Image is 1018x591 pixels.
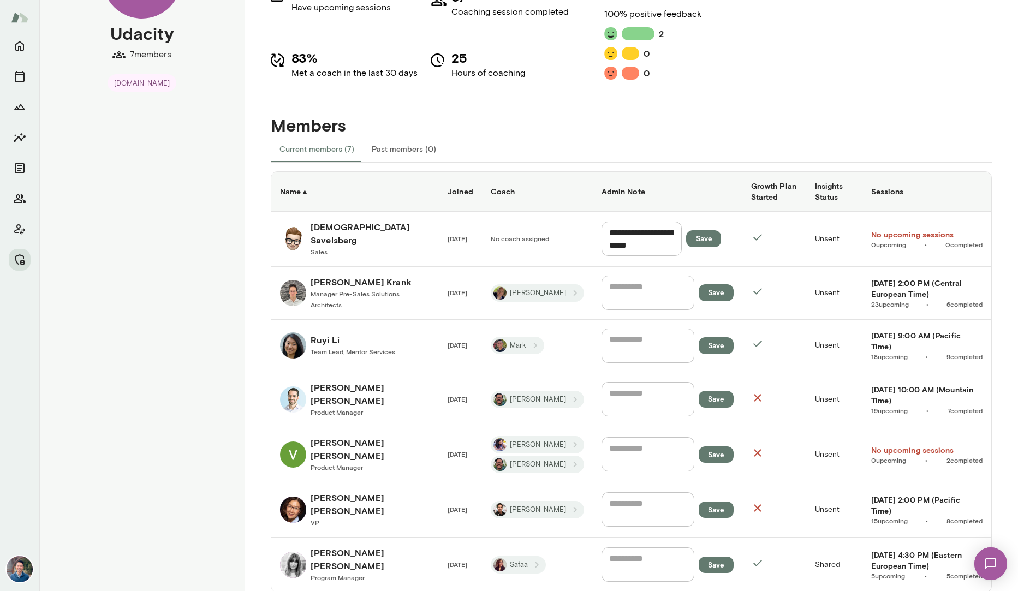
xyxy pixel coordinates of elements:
h6: 0 [644,47,650,60]
img: Alex Yu [7,556,33,582]
div: Aradhana Goel[PERSON_NAME] [491,436,584,453]
td: Unsent [806,482,862,538]
h6: [DATE] 2:00 PM (Central European Time) [871,278,983,300]
span: [PERSON_NAME] [503,288,573,299]
span: • [871,516,983,525]
h6: Ruyi Li [311,333,395,347]
button: Sessions [9,65,31,87]
span: [DATE] [448,395,467,403]
span: Product Manager [311,408,363,416]
h6: Insights Status [815,181,854,202]
img: Mike Valdez Landeros [493,458,507,471]
a: 0upcoming [871,240,906,249]
span: 0 upcoming [871,456,906,464]
span: • [871,406,983,415]
button: Save [699,284,734,301]
h6: Growth Plan Started [751,181,797,202]
td: Unsent [806,372,862,427]
a: Ruyi LiRuyi LiTeam Lead, Mentor Services [280,332,430,359]
span: VP [311,518,319,526]
h6: [DATE] 9:00 AM (Pacific Time) [871,330,983,352]
p: 100 % positive feedback [604,8,701,21]
h6: [DATE] 2:00 PM (Pacific Time) [871,494,983,516]
span: Product Manager [311,463,363,471]
a: Philipp Krank[PERSON_NAME] KrankManager Pre-Sales Solutions Architects [280,276,430,311]
button: Growth Plan [9,96,31,118]
td: Unsent [806,267,862,320]
span: • [871,352,983,361]
span: 15 upcoming [871,516,908,525]
h6: No upcoming sessions [871,229,983,240]
button: Client app [9,218,31,240]
span: [DATE] [448,450,467,458]
button: Save [699,391,734,408]
a: [DATE] 4:30 PM (Eastern European Time) [871,550,983,571]
span: 23 upcoming [871,300,909,308]
img: Safaa Khairalla [493,558,507,571]
a: 23upcoming [871,300,909,308]
span: 0 completed [945,240,983,249]
h6: Joined [448,186,473,197]
span: • [871,571,983,580]
img: Ruyi Li [280,332,306,359]
img: Philipp Krank [280,280,306,306]
button: Insights [9,127,31,148]
div: Mike Valdez Landeros[PERSON_NAME] [491,391,584,408]
button: Current members (7) [271,136,363,162]
button: Save [699,502,734,518]
span: 6 completed [946,300,983,308]
img: Aradhana Goel [493,438,507,451]
a: Sam Rittenberg[PERSON_NAME] [PERSON_NAME]Product Manager [280,381,430,418]
a: 5upcoming [871,571,905,580]
span: [PERSON_NAME] [503,505,573,515]
span: Sales [311,248,328,255]
img: Mark Guzman [493,339,507,352]
h6: [DEMOGRAPHIC_DATA] Savelsberg [311,220,430,247]
a: 2completed [946,456,983,464]
a: 8completed [946,516,983,525]
td: Unsent [806,427,862,482]
button: Save [699,557,734,574]
td: Unsent [806,320,862,372]
a: 7completed [948,406,983,415]
span: Safaa [503,560,534,570]
a: [DATE] 10:00 AM (Mountain Time) [871,384,983,406]
h6: Sessions [871,186,983,197]
img: Sam Rittenberg [280,386,306,413]
td: Unsent [806,212,862,267]
img: Albert Villarde [493,503,507,516]
span: [DATE] [448,341,467,349]
a: 0completed [945,240,983,249]
a: 19upcoming [871,406,908,415]
div: Mark GuzmanMark [491,337,544,354]
h5: 83% [291,49,418,67]
span: [PERSON_NAME] [503,395,573,405]
h6: 2 [659,27,664,40]
h4: Udacity [110,23,174,44]
span: 8 completed [946,516,983,525]
p: Hours of coaching [451,67,525,80]
img: Mike Valdez Landeros [493,393,507,406]
a: No upcoming sessions [871,445,983,456]
button: Members [9,188,31,210]
h6: [PERSON_NAME] Krank [311,276,430,289]
p: Have upcoming sessions [291,1,391,14]
h6: Name ▲ [280,186,430,197]
button: Save [699,337,734,354]
h6: Admin Note [602,186,734,197]
span: 9 completed [946,352,983,361]
h5: 25 [451,49,525,67]
span: [PERSON_NAME] [503,459,573,470]
a: 6completed [946,300,983,308]
img: Christian Savelsberg [280,226,306,252]
span: [PERSON_NAME] [503,440,573,450]
a: 18upcoming [871,352,908,361]
button: Save [699,446,734,463]
span: 18 upcoming [871,352,908,361]
span: [DATE] [448,505,467,513]
span: [DATE] [448,289,467,296]
div: David McPherson[PERSON_NAME] [491,284,584,302]
span: 5 upcoming [871,571,905,580]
